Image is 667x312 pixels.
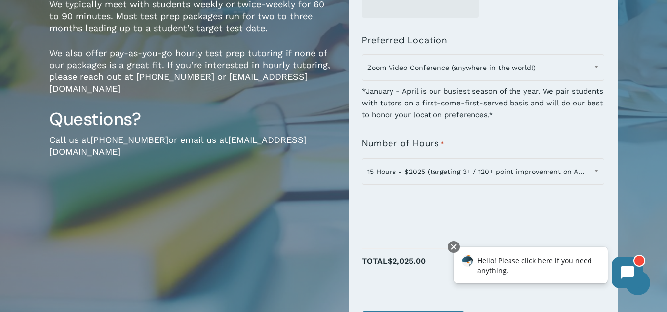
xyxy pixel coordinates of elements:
p: We also offer pay-as-you-go hourly test prep tutoring if none of our packages is a great fit. If ... [49,47,334,108]
h3: Questions? [49,108,334,131]
iframe: Chatbot [443,239,653,298]
span: $2,025.00 [388,256,426,266]
label: Number of Hours [362,139,444,149]
iframe: reCAPTCHA [362,191,512,229]
p: Total [362,254,604,279]
a: [PHONE_NUMBER] [90,135,168,145]
label: Preferred Location [362,35,447,45]
span: 15 Hours - $2025 (targeting 3+ / 120+ point improvement on ACT / SAT; reg. $2250) [362,161,604,182]
span: 15 Hours - $2025 (targeting 3+ / 120+ point improvement on ACT / SAT; reg. $2250) [362,158,604,185]
div: *January - April is our busiest season of the year. We pair students with tutors on a first-come-... [362,79,604,121]
span: Zoom Video Conference (anywhere in the world!) [362,54,604,81]
p: Call us at or email us at [49,134,334,171]
span: Zoom Video Conference (anywhere in the world!) [362,57,604,78]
